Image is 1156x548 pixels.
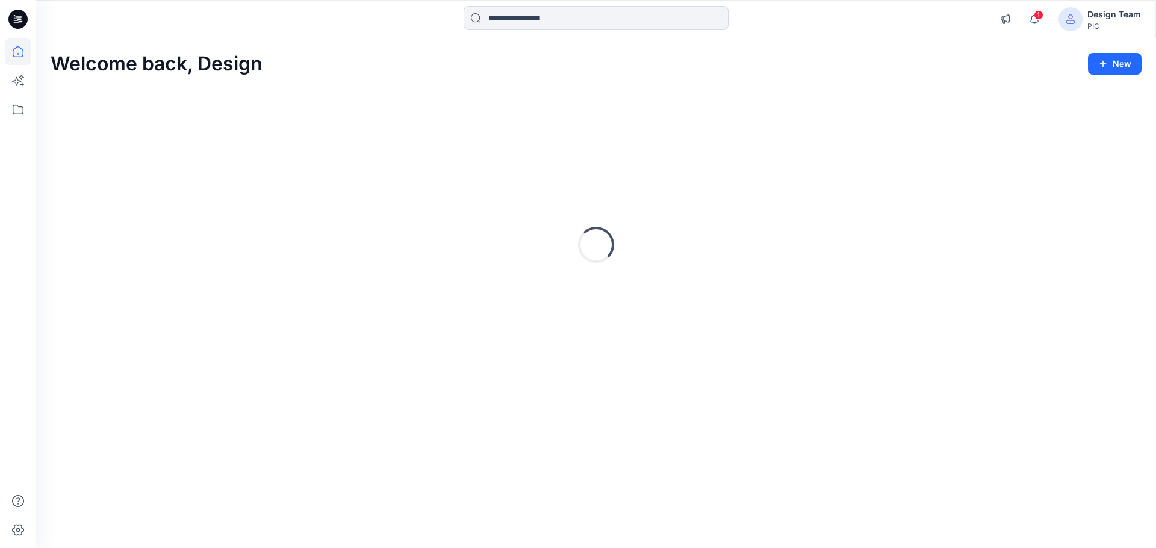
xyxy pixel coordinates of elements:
[51,53,263,75] h2: Welcome back, Design
[1034,10,1043,20] span: 1
[1066,14,1075,24] svg: avatar
[1087,22,1141,31] div: PIC
[1088,53,1142,75] button: New
[1087,7,1141,22] div: Design Team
